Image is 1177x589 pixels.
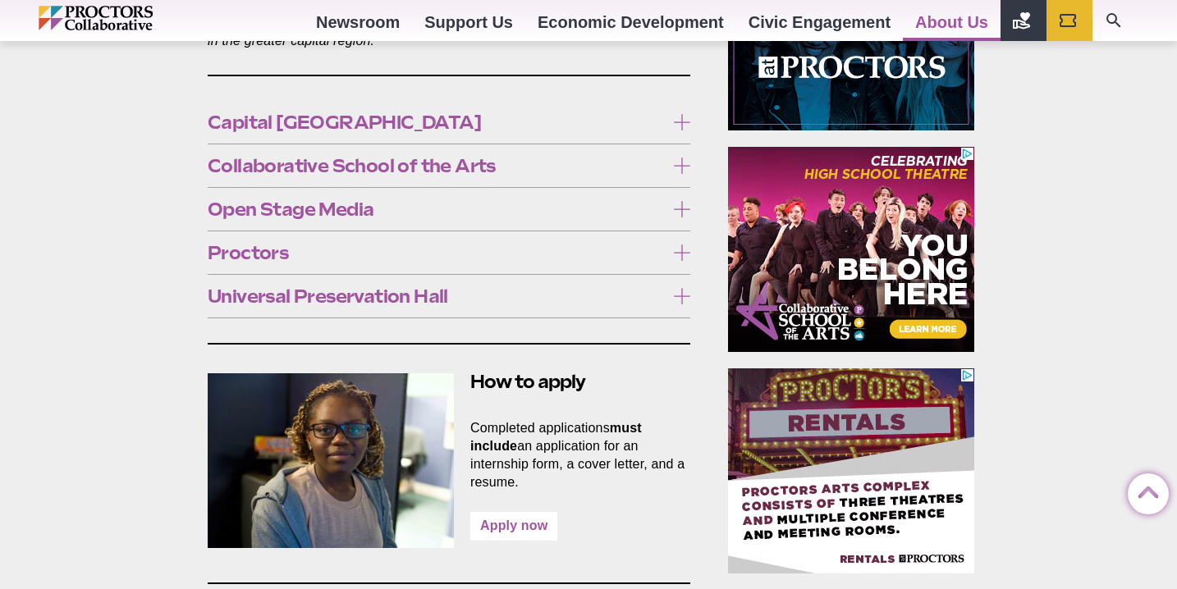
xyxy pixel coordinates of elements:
[208,157,665,175] span: Collaborative School of the Arts
[208,200,665,218] span: Open Stage Media
[208,369,690,395] h2: How to apply
[470,421,642,453] strong: must include
[1128,474,1161,507] a: Back to Top
[208,244,665,262] span: Proctors
[39,6,223,30] img: Proctors logo
[728,147,974,352] iframe: Advertisement
[208,287,665,305] span: Universal Preservation Hall
[728,368,974,573] iframe: Advertisement
[470,512,557,541] a: Apply now
[208,113,665,131] span: Capital [GEOGRAPHIC_DATA]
